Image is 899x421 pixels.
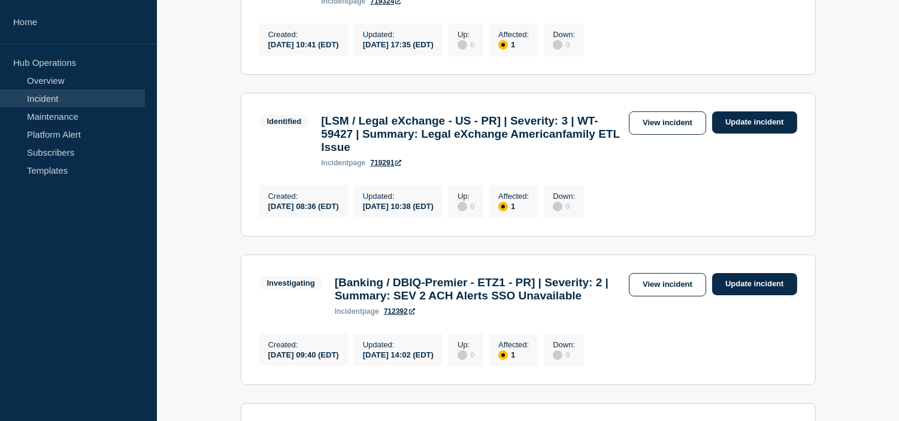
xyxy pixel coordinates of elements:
div: [DATE] 08:36 (EDT) [268,201,339,211]
p: Affected : [498,192,529,201]
div: 0 [458,349,474,360]
div: disabled [553,350,562,360]
h3: [Banking / DBIQ-Premier - ETZ1 - PR] | Severity: 2 | Summary: SEV 2 ACH Alerts SSO Unavailable [335,276,623,302]
div: affected [498,350,508,360]
p: Affected : [498,340,529,349]
span: Investigating [259,276,323,290]
a: Update incident [712,273,797,295]
p: Down : [553,192,575,201]
span: Identified [259,114,310,128]
h3: [LSM / Legal eXchange - US - PR] | Severity: 3 | WT-59427 | Summary: Legal eXchange Americanfamil... [321,114,623,154]
p: Up : [458,340,474,349]
p: Affected : [498,30,529,39]
p: Up : [458,30,474,39]
div: 1 [498,349,529,360]
div: disabled [458,202,467,211]
a: View incident [629,111,706,135]
div: affected [498,40,508,50]
a: 719291 [370,159,401,167]
p: page [335,307,379,316]
a: Update incident [712,111,797,134]
span: incident [335,307,362,316]
p: Updated : [363,192,434,201]
a: View incident [629,273,706,296]
div: 0 [458,39,474,50]
div: 0 [458,201,474,211]
div: affected [498,202,508,211]
div: 0 [553,201,575,211]
div: [DATE] 10:38 (EDT) [363,201,434,211]
p: Up : [458,192,474,201]
div: 1 [498,201,529,211]
p: Down : [553,30,575,39]
p: Down : [553,340,575,349]
p: Created : [268,30,339,39]
p: Updated : [363,340,434,349]
p: Created : [268,192,339,201]
p: page [321,159,365,167]
div: disabled [553,40,562,50]
a: 712392 [384,307,415,316]
div: [DATE] 09:40 (EDT) [268,349,339,359]
div: [DATE] 10:41 (EDT) [268,39,339,49]
div: 1 [498,39,529,50]
div: disabled [458,350,467,360]
div: 0 [553,349,575,360]
p: Created : [268,340,339,349]
div: [DATE] 14:02 (EDT) [363,349,434,359]
div: disabled [458,40,467,50]
div: disabled [553,202,562,211]
p: Updated : [363,30,434,39]
div: 0 [553,39,575,50]
span: incident [321,159,349,167]
div: [DATE] 17:35 (EDT) [363,39,434,49]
